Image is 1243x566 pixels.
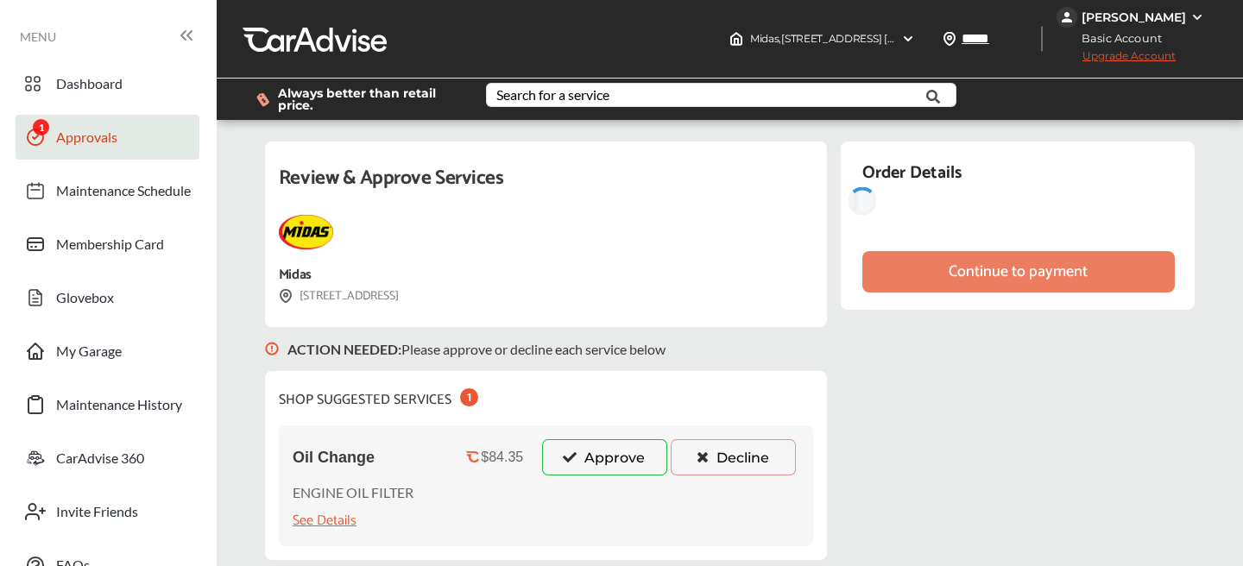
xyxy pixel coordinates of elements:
[1041,26,1043,52] img: header-divider.bc55588e.svg
[56,343,122,365] span: My Garage
[279,385,478,412] div: SHOP SUGGESTED SERVICES
[1058,29,1175,47] span: Basic Account
[542,439,667,475] button: Approve
[16,329,199,374] a: My Garage
[56,182,191,204] span: Maintenance Schedule
[16,61,199,106] a: Dashboard
[16,275,199,320] a: Glovebox
[16,222,199,267] a: Membership Card
[278,87,458,111] span: Always better than retail price.
[496,88,609,102] div: Search for a service
[293,484,413,500] p: ENGINE OIL FILTER
[16,168,199,213] a: Maintenance Schedule
[56,503,138,525] span: Invite Friends
[16,436,199,481] a: CarAdvise 360
[1190,10,1204,24] img: WGsFRI8htEPBVLJbROoPRyZpYNWhNONpIPPETTm6eUC0GeLEiAAAAAElFTkSuQmCC
[460,388,478,406] div: 1
[56,75,123,97] span: Dashboard
[279,263,312,286] div: Midas
[1057,7,1077,28] img: jVpblrzwTbfkPYzPPzSLxeg0AAAAASUVORK5CYII=
[16,489,199,534] a: Invite Friends
[901,32,915,46] img: header-down-arrow.9dd2ce7d.svg
[256,92,269,107] img: dollor_label_vector.a70140d1.svg
[56,450,144,472] span: CarAdvise 360
[279,162,813,215] div: Review & Approve Services
[750,32,1040,45] span: Midas , [STREET_ADDRESS] [GEOGRAPHIC_DATA] , IL 60462
[279,215,333,249] img: Midas+Logo_RGB.png
[293,509,356,532] div: See Details
[56,129,117,151] span: Approvals
[949,263,1088,280] div: Continue to payment
[287,341,401,357] b: ACTION NEEDED :
[943,32,956,46] img: location_vector.a44bc228.svg
[729,32,743,46] img: header-home-logo.8d720a4f.svg
[20,30,56,44] span: MENU
[16,115,199,160] a: Approvals
[1082,9,1186,25] div: [PERSON_NAME]
[1057,49,1176,71] span: Upgrade Account
[16,382,199,427] a: Maintenance History
[279,286,399,306] div: [STREET_ADDRESS]
[481,450,523,465] div: $84.35
[56,289,114,311] span: Glovebox
[56,236,164,258] span: Membership Card
[279,289,293,304] img: svg+xml;base64,PHN2ZyB3aWR0aD0iMTYiIGhlaWdodD0iMTciIHZpZXdCb3g9IjAgMCAxNiAxNyIgZmlsbD0ibm9uZSIgeG...
[293,449,375,467] span: Oil Change
[862,159,962,187] div: Order Details
[287,341,666,357] p: Please approve or decline each service below
[56,396,182,418] span: Maintenance History
[671,439,796,475] button: Decline
[265,327,279,371] img: svg+xml;base64,PHN2ZyB3aWR0aD0iMTYiIGhlaWdodD0iMTciIHZpZXdCb3g9IjAgMCAxNiAxNyIgZmlsbD0ibm9uZSIgeG...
